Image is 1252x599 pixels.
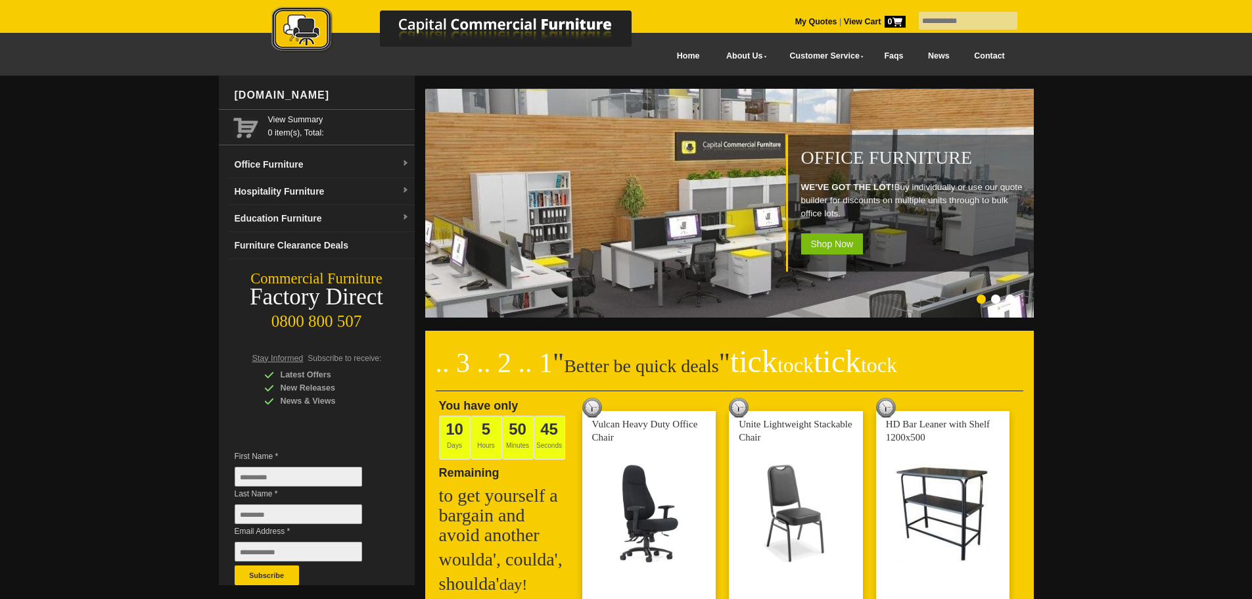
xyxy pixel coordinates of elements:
img: tick tock deal clock [582,398,602,418]
img: tick tock deal clock [729,398,749,418]
span: First Name * [235,450,382,463]
span: tock [861,353,897,377]
a: View Cart0 [841,17,905,26]
li: Page dot 1 [977,295,986,304]
a: About Us [712,41,775,71]
div: New Releases [264,381,389,395]
span: tick tick [730,344,897,379]
h2: shoulda' [439,574,570,594]
span: Email Address * [235,525,382,538]
strong: View Cart [844,17,906,26]
div: Factory Direct [219,288,415,306]
div: News & Views [264,395,389,408]
img: dropdown [402,214,409,222]
li: Page dot 2 [991,295,1000,304]
span: .. 3 .. 2 .. 1 [436,348,553,378]
a: Hospitality Furnituredropdown [229,178,415,205]
span: " [719,348,897,378]
span: 0 item(s), Total: [268,113,409,137]
a: My Quotes [795,17,837,26]
h2: woulda', coulda', [439,550,570,569]
a: Education Furnituredropdown [229,205,415,232]
img: Office Furniture [425,89,1036,318]
li: Page dot 3 [1006,295,1015,304]
a: Capital Commercial Furniture Logo [235,7,695,59]
span: Remaining [439,461,499,479]
img: dropdown [402,160,409,168]
span: 45 [540,420,558,438]
a: News [916,41,962,71]
a: View Summary [268,113,409,126]
strong: WE'VE GOT THE LOT! [801,182,894,192]
input: Last Name * [235,504,362,524]
a: Furniture Clearance Deals [229,232,415,259]
span: 50 [509,420,526,438]
img: Capital Commercial Furniture Logo [235,7,695,55]
a: Office Furnituredropdown [229,151,415,178]
div: 0800 800 507 [219,306,415,331]
span: Minutes [502,416,534,460]
span: You have only [439,399,519,412]
span: 0 [885,16,906,28]
span: Hours [471,416,502,460]
div: Commercial Furniture [219,270,415,288]
div: [DOMAIN_NAME] [229,76,415,115]
span: 10 [446,420,463,438]
span: day! [499,576,528,593]
span: Last Name * [235,487,382,500]
p: Buy individually or use our quote builder for discounts on multiple units through to bulk office ... [801,181,1027,220]
a: Faqs [872,41,916,71]
span: " [553,348,564,378]
img: dropdown [402,187,409,195]
span: Days [439,416,471,460]
span: tock [777,353,814,377]
span: 5 [482,420,490,438]
div: Latest Offers [264,368,389,381]
span: Stay Informed [252,354,304,363]
span: Shop Now [801,233,864,254]
h2: to get yourself a bargain and avoid another [439,486,570,545]
button: Subscribe [235,565,299,585]
span: Subscribe to receive: [308,354,381,363]
a: Customer Service [775,41,871,71]
a: Office Furniture WE'VE GOT THE LOT!Buy individually or use our quote builder for discounts on mul... [425,310,1036,320]
span: Seconds [534,416,565,460]
input: Email Address * [235,542,362,562]
img: tick tock deal clock [876,398,896,418]
input: First Name * [235,467,362,487]
h1: Office Furniture [801,148,1027,168]
a: Contact [962,41,1017,71]
h2: Better be quick deals [436,352,1023,391]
